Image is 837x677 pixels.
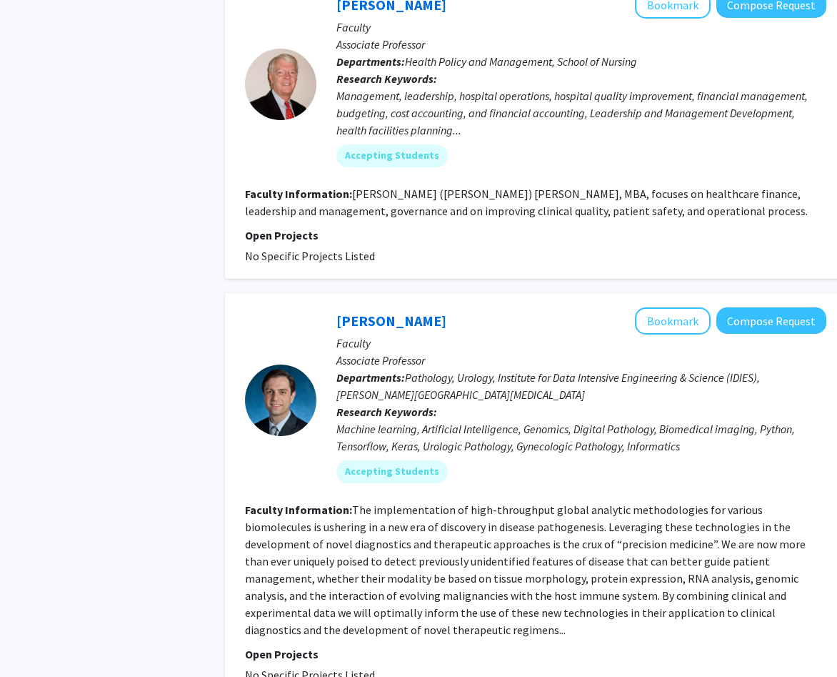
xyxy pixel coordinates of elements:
[245,503,806,637] fg-read-more: The implementation of high-throughput global analytic methodologies for various biomolecules is u...
[336,87,826,139] div: Management, leadership, hospital operations, hospital quality improvement, financial management, ...
[11,613,61,666] iframe: Chat
[245,187,352,201] b: Faculty Information:
[336,335,826,352] p: Faculty
[336,370,405,385] b: Departments:
[245,646,826,663] p: Open Projects
[716,307,826,334] button: Compose Request to Alexander Baras
[336,54,405,69] b: Departments:
[336,144,448,167] mat-chip: Accepting Students
[336,460,448,483] mat-chip: Accepting Students
[245,249,375,263] span: No Specific Projects Listed
[336,71,437,86] b: Research Keywords:
[336,405,437,419] b: Research Keywords:
[405,54,637,69] span: Health Policy and Management, School of Nursing
[336,352,826,369] p: Associate Professor
[336,420,826,455] div: Machine learning, Artificial Intelligence, Genomics, Digital Pathology, Biomedical imaging, Pytho...
[245,503,352,517] b: Faculty Information:
[336,19,826,36] p: Faculty
[336,370,760,402] span: Pathology, Urology, Institute for Data Intensive Engineering & Science (IDIES), [PERSON_NAME][GEO...
[336,36,826,53] p: Associate Professor
[336,312,446,330] a: [PERSON_NAME]
[245,187,808,218] fg-read-more: [PERSON_NAME] ([PERSON_NAME]) [PERSON_NAME], MBA, focuses on healthcare finance, leadership and m...
[635,307,711,335] button: Add Alexander Baras to Bookmarks
[245,227,826,244] p: Open Projects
